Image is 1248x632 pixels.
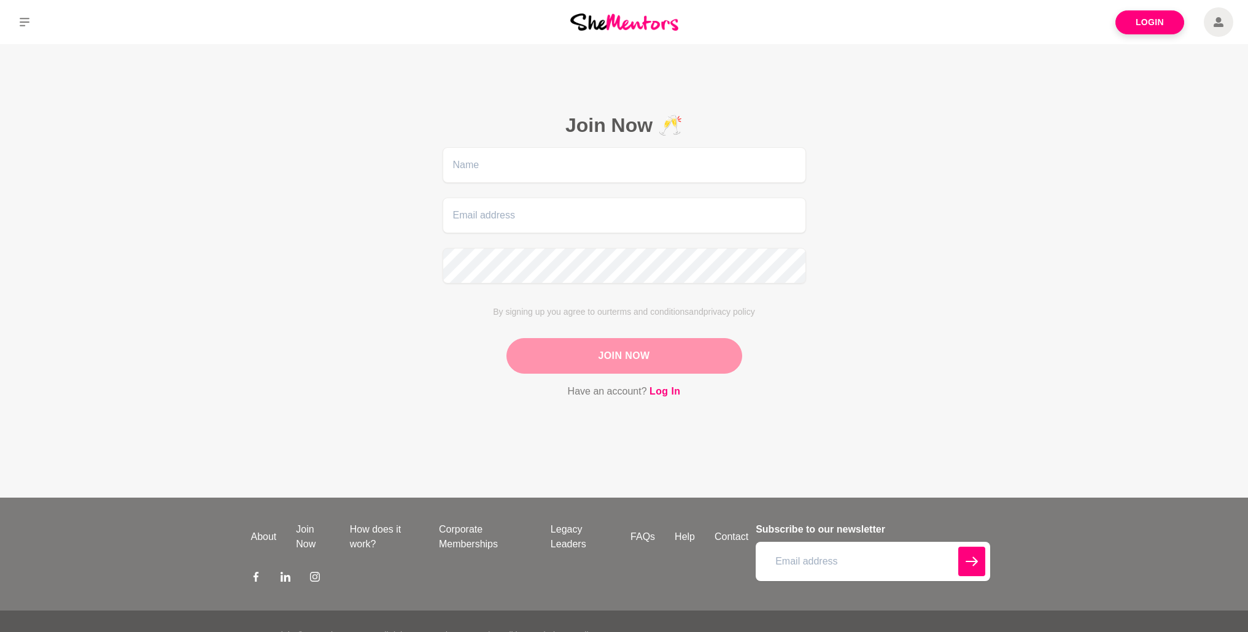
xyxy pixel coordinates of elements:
span: privacy policy [703,307,755,317]
img: She Mentors Logo [570,13,678,30]
a: Facebook [251,571,261,586]
p: Have an account? [443,383,806,399]
a: LinkedIn [281,571,290,586]
a: Legacy Leaders [541,522,621,552]
input: Email address [756,542,990,581]
a: How does it work? [340,522,429,552]
input: Name [443,147,806,183]
a: Corporate Memberships [429,522,541,552]
a: Help [665,530,705,544]
h2: Join Now 🥂 [443,113,806,137]
span: terms and conditions [610,307,689,317]
a: Instagram [310,571,320,586]
a: Contact [705,530,758,544]
a: Join Now [286,522,339,552]
a: Login [1115,10,1184,34]
a: About [241,530,287,544]
a: Log In [649,383,680,399]
p: By signing up you agree to our and [443,306,806,318]
h4: Subscribe to our newsletter [756,522,990,537]
a: FAQs [621,530,665,544]
input: Email address [443,198,806,233]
